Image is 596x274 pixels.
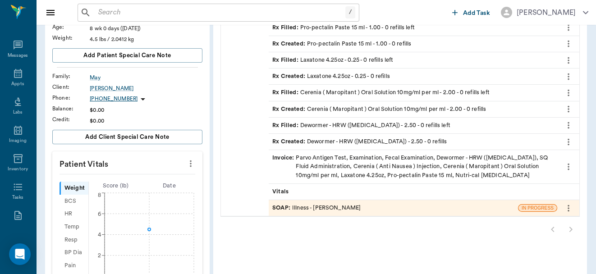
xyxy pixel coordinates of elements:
[449,4,494,21] button: Add Task
[517,7,576,18] div: [PERSON_NAME]
[60,208,88,221] div: HR
[494,4,596,21] button: [PERSON_NAME]
[90,95,138,103] p: [PHONE_NUMBER]
[221,4,269,216] div: [DATE]
[52,23,90,31] div: Age :
[52,72,90,80] div: Family :
[561,118,576,133] button: more
[272,154,554,180] div: Parvo Antigen Test, Examination, Fecal Examination, Dewormer - HRW ([MEDICAL_DATA]), SQ Fluid Adm...
[11,81,24,87] div: Appts
[345,6,355,18] div: /
[272,121,300,130] span: Rx Filled :
[90,117,202,125] div: $0.00
[272,137,447,146] div: Dewormer - HRW ([MEDICAL_DATA]) - 2.50 - 0 refills
[272,56,300,64] span: Rx Filled :
[83,50,171,60] span: Add patient Special Care Note
[561,201,576,216] button: more
[90,84,202,92] a: [PERSON_NAME]
[272,88,300,97] span: Rx Filled :
[272,23,300,32] span: Rx Filled :
[98,192,101,198] tspan: 8
[52,83,90,91] div: Client :
[272,204,361,212] div: Illness - [PERSON_NAME]
[518,205,557,211] span: IN PROGRESS
[52,151,202,174] p: Patient Vitals
[12,194,23,201] div: Tasks
[272,121,450,130] div: Dewormer - HRW ([MEDICAL_DATA]) - 2.50 - 0 refills left
[95,6,345,19] input: Search
[183,156,198,171] button: more
[561,134,576,150] button: more
[272,72,390,81] div: Laxatone 4.25oz - 0.25 - 0 refills
[561,85,576,100] button: more
[52,34,90,42] div: Weight :
[142,182,196,190] div: Date
[561,36,576,51] button: more
[60,233,88,247] div: Resp
[60,247,88,260] div: BP Dia
[272,187,290,196] span: Vitals
[561,53,576,68] button: more
[9,137,27,144] div: Imaging
[272,105,486,114] div: Cerenia ( Maropitant ) Oral Solution 10mg/ml per ml - 2.00 - 0 refills
[272,23,415,32] div: Pro-pectalin Paste 15 ml - 1.00 - 0 refills left
[52,94,90,102] div: Phone :
[60,182,88,195] div: Weight
[8,166,28,173] div: Inventory
[272,88,490,97] div: Cerenia ( Maropitant ) Oral Solution 10mg/ml per ml - 2.00 - 0 refills left
[561,101,576,117] button: more
[272,105,307,114] span: Rx Created :
[13,109,23,116] div: Labs
[98,253,101,258] tspan: 2
[561,20,576,35] button: more
[98,211,101,216] tspan: 6
[52,115,90,123] div: Credit :
[272,56,393,64] div: Laxatone 4.25oz - 0.25 - 0 refills left
[8,52,28,59] div: Messages
[90,73,202,82] a: May
[89,182,142,190] div: Score ( lb )
[52,48,202,63] button: Add patient Special Care Note
[60,195,88,208] div: BCS
[272,40,411,48] div: Pro-pectalin Paste 15 ml - 1.00 - 0 refills
[272,137,307,146] span: Rx Created :
[90,35,202,43] div: 4.5 lbs / 2.0412 kg
[60,220,88,233] div: Temp
[272,40,307,48] span: Rx Created :
[272,204,292,212] span: SOAP :
[98,232,101,237] tspan: 4
[561,69,576,84] button: more
[9,243,31,265] div: Open Intercom Messenger
[52,105,90,113] div: Balance :
[561,159,576,174] button: more
[272,72,307,81] span: Rx Created :
[52,130,202,144] button: Add client Special Care Note
[90,24,202,32] div: 8 wk 0 days ([DATE])
[272,154,296,180] span: Invoice :
[60,259,88,272] div: Pain
[90,106,202,114] div: $0.00
[41,4,60,22] button: Close drawer
[85,132,170,142] span: Add client Special Care Note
